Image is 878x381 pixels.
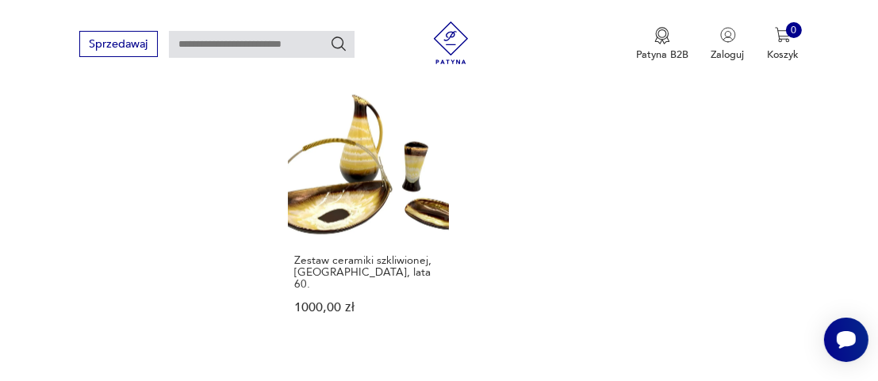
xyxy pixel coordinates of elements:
img: Ikona koszyka [775,27,791,43]
iframe: Smartsupp widget button [824,318,868,362]
img: Patyna - sklep z meblami i dekoracjami vintage [424,21,477,64]
img: Ikona medalu [654,27,670,44]
button: Sprzedawaj [79,31,158,57]
p: Koszyk [767,48,799,62]
button: Szukaj [330,35,347,52]
button: 0Koszyk [767,27,799,62]
button: Zaloguj [711,27,745,62]
p: Patyna B2B [636,48,688,62]
a: Sprzedawaj [79,40,158,50]
p: Zaloguj [711,48,745,62]
p: 1000,00 zł [294,302,443,314]
img: Ikonka użytkownika [720,27,736,43]
a: Ikona medaluPatyna B2B [636,27,688,62]
a: Zestaw ceramiki szkliwionej, Polska, lata 60.Zestaw ceramiki szkliwionej, [GEOGRAPHIC_DATA], lata... [288,82,449,341]
div: 0 [786,22,802,38]
h3: Zestaw ceramiki szkliwionej, [GEOGRAPHIC_DATA], lata 60. [294,254,443,291]
button: Patyna B2B [636,27,688,62]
